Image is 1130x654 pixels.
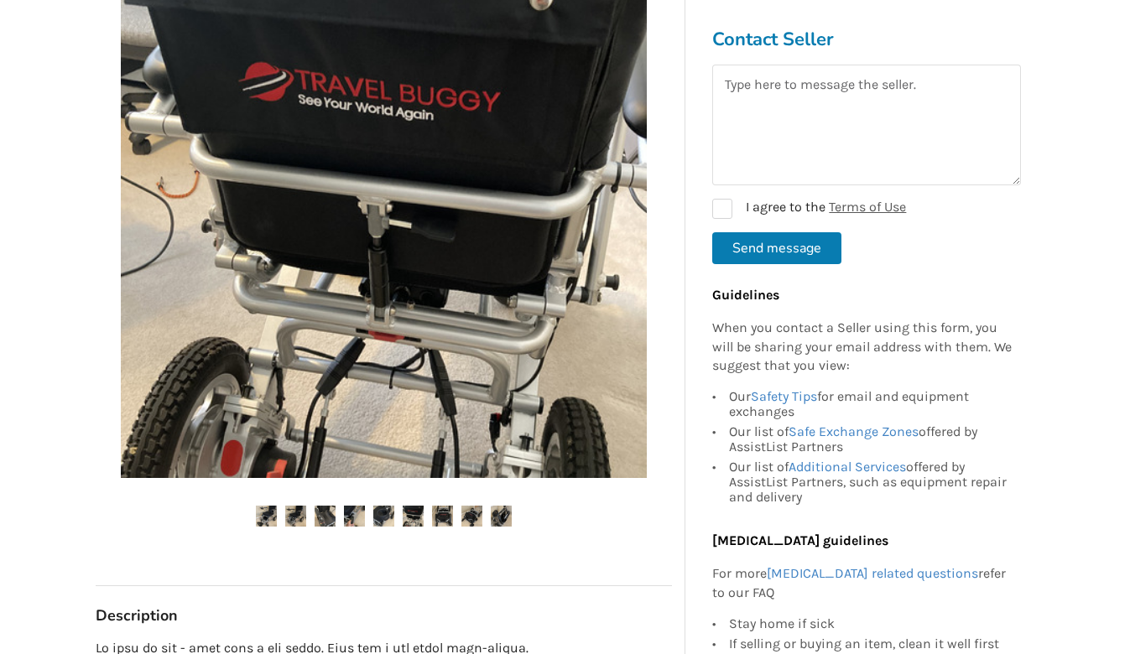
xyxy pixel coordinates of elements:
img: foldable electric wheelchair. fits into car trunk. 25km range. excellent condition!-wheelchair-mo... [373,506,394,527]
h3: Description [96,606,672,625]
a: [MEDICAL_DATA] related questions [767,565,978,581]
div: Our list of offered by AssistList Partners [729,423,1013,458]
div: Our list of offered by AssistList Partners, such as equipment repair and delivery [729,458,1013,506]
img: foldable electric wheelchair. fits into car trunk. 25km range. excellent condition!-wheelchair-mo... [256,506,277,527]
img: foldable electric wheelchair. fits into car trunk. 25km range. excellent condition!-wheelchair-mo... [315,506,336,527]
img: foldable electric wheelchair. fits into car trunk. 25km range. excellent condition!-wheelchair-mo... [491,506,512,527]
a: Safety Tips [751,389,817,405]
a: Terms of Use [829,199,906,215]
img: foldable electric wheelchair. fits into car trunk. 25km range. excellent condition!-wheelchair-mo... [432,506,453,527]
button: Send message [712,232,841,264]
h3: Contact Seller [712,28,1021,51]
b: [MEDICAL_DATA] guidelines [712,533,888,549]
p: For more refer to our FAQ [712,564,1013,603]
div: If selling or buying an item, clean it well first [729,634,1013,654]
b: Guidelines [712,287,779,303]
img: foldable electric wheelchair. fits into car trunk. 25km range. excellent condition!-wheelchair-mo... [461,506,482,527]
div: Our for email and equipment exchanges [729,390,1013,423]
img: foldable electric wheelchair. fits into car trunk. 25km range. excellent condition!-wheelchair-mo... [344,506,365,527]
img: foldable electric wheelchair. fits into car trunk. 25km range. excellent condition!-wheelchair-mo... [403,506,424,527]
img: foldable electric wheelchair. fits into car trunk. 25km range. excellent condition!-wheelchair-mo... [285,506,306,527]
div: Stay home if sick [729,616,1013,634]
a: Additional Services [789,459,906,475]
a: Safe Exchange Zones [789,424,919,440]
p: When you contact a Seller using this form, you will be sharing your email address with them. We s... [712,319,1013,376]
label: I agree to the [712,199,906,219]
